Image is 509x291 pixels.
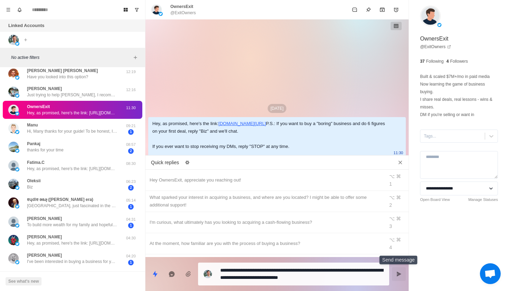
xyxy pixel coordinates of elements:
[8,253,19,264] img: picture
[15,42,19,46] img: picture
[27,159,45,166] p: Fatima.C
[420,6,441,26] img: picture
[15,204,19,209] img: picture
[152,120,391,150] div: Hey, as promised, here's the link: P.S.: If you want to buy a "boring" business and do 6 figures ...
[150,219,380,226] div: I'm curious, what ultimately has you looking to acquiring a cash-flowing business?
[128,129,134,135] span: 1
[218,121,266,126] a: [DOMAIN_NAME][URL]
[395,157,406,168] button: Close quick replies
[6,277,42,285] button: See what's new
[27,166,117,172] p: Hey, as promised, here's the link: [URL][DOMAIN_NAME] P.S.: If you want to buy a "boring" busines...
[8,142,19,152] img: picture
[122,179,140,185] p: 06:23
[148,267,162,281] button: Quick replies
[131,4,142,15] button: Show unread conversations
[27,215,62,222] p: [PERSON_NAME]
[8,22,44,29] p: Linked Accounts
[27,258,117,265] p: I've been interested in buying a business for years but just never had the right fit. I'm in [GEO...
[27,196,93,203] p: ɐɥdlɐ əəɹɟ ([PERSON_NAME] era)
[27,104,50,110] p: OwnersExit
[11,54,131,61] p: No active filters
[150,176,380,184] div: Hey OwnersExit, appreciate you reaching out!
[27,222,117,228] p: To build more wealth for my family and hopefully more time to spend with them [US_STATE]
[27,122,38,128] p: Manu
[8,217,19,227] img: picture
[468,197,498,203] a: Manage Statuses
[122,69,140,75] p: 12:19
[181,267,195,281] button: Add media
[122,142,140,148] p: 08:57
[21,36,30,44] button: Add account
[8,35,19,45] img: picture
[15,223,19,228] img: picture
[420,58,425,64] p: 37
[420,44,451,50] a: @ExitOwners
[14,4,25,15] button: Notifications
[437,23,441,27] img: picture
[122,197,140,203] p: 05:14
[150,194,380,209] div: What sparked your interest in acquiring a business, and where are you located? I might be able to...
[150,240,380,247] div: At the moment, how familiar are you with the process of buying a business?
[8,235,19,245] img: picture
[128,223,134,228] span: 1
[27,92,117,98] p: Just trying to help [PERSON_NAME], I recommend checking out this free course that breaks down my ...
[170,10,196,16] p: @ExitOwners
[8,123,19,133] img: picture
[170,3,193,10] p: OwnersExit
[128,148,134,154] span: 2
[27,252,62,258] p: [PERSON_NAME]
[122,105,140,111] p: 11:30
[15,149,19,153] img: picture
[165,267,179,281] button: Reply with AI
[15,76,19,80] img: picture
[8,179,19,189] img: picture
[450,58,468,64] p: Followers
[15,130,19,134] img: picture
[426,58,444,64] p: Following
[389,236,404,251] div: ⌥ ⌘ 4
[8,69,19,79] img: picture
[122,235,140,241] p: 04:30
[420,73,498,118] p: Built & scaled $7M+/mo in paid media Now learning the game of business buying. I share real deals...
[446,58,449,64] p: 4
[128,204,134,210] span: 1
[27,128,117,134] p: Hi, Many thanks for your guide! To be honest, I have been wanting to start my own business since ...
[27,110,117,116] p: Hey, as promised, here's the link: [URL][DOMAIN_NAME] P.S.: If you want to buy a "boring" busines...
[389,173,404,188] div: ⌥ ⌘ 1
[27,141,41,147] p: Pankaj
[27,271,62,277] p: [PERSON_NAME]
[8,197,19,208] img: picture
[389,194,404,209] div: ⌥ ⌘ 2
[27,86,62,92] p: [PERSON_NAME]
[151,159,179,166] p: Quick replies
[15,242,19,246] img: picture
[15,260,19,264] img: picture
[122,217,140,222] p: 04:31
[15,167,19,171] img: picture
[15,112,19,116] img: picture
[392,267,406,281] button: Send message
[128,260,134,265] span: 1
[389,3,403,17] button: Add reminder
[15,94,19,98] img: picture
[3,4,14,15] button: Menu
[394,149,403,157] p: 11:30
[122,87,140,93] p: 12:16
[204,270,212,278] img: picture
[268,104,286,113] p: [DATE]
[389,215,404,230] div: ⌥ ⌘ 3
[122,161,140,167] p: 08:30
[122,253,140,259] p: 04:20
[361,3,375,17] button: Pin
[131,53,140,62] button: Add filters
[27,178,41,184] p: Oleksii
[348,3,361,17] button: Mark as unread
[27,240,117,246] p: Hey, as promised, here's the link: [URL][DOMAIN_NAME] P.S.: If you want to buy a "boring" busines...
[27,184,33,190] p: Biz
[120,4,131,15] button: Board View
[128,185,134,191] span: 2
[15,186,19,190] img: picture
[8,105,19,115] img: picture
[27,68,98,74] p: [PERSON_NAME] [PERSON_NAME]
[480,263,501,284] div: Open chat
